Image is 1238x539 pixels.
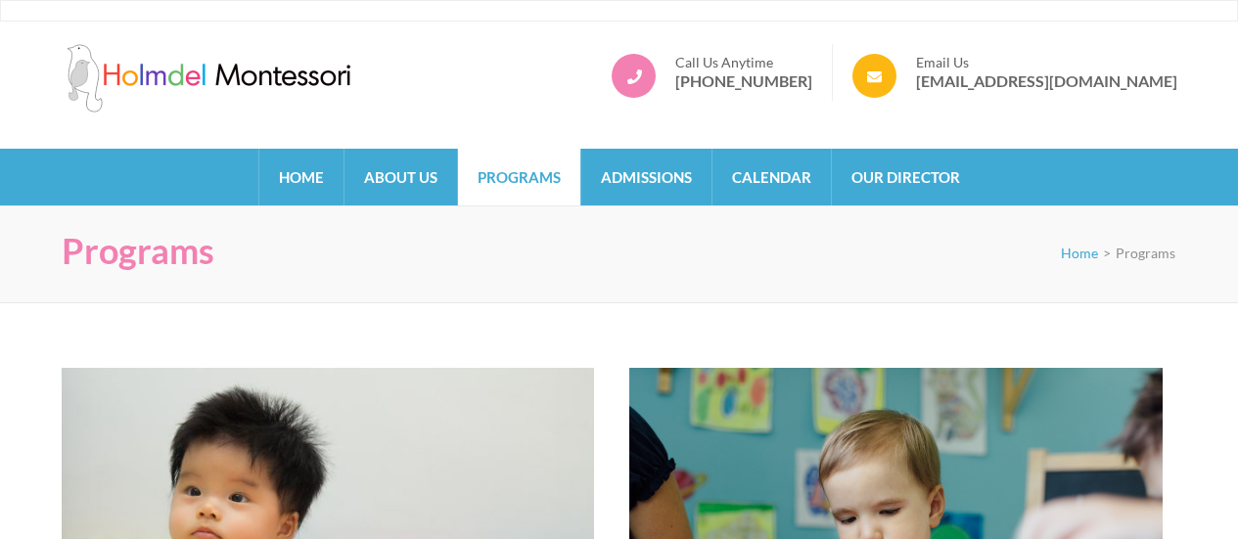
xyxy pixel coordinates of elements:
[832,149,980,205] a: Our Director
[916,54,1177,71] span: Email Us
[675,54,812,71] span: Call Us Anytime
[62,44,355,112] img: Holmdel Montessori School
[1061,245,1098,261] a: Home
[344,149,457,205] a: About Us
[1103,245,1111,261] span: >
[62,230,214,272] h1: Programs
[712,149,831,205] a: Calendar
[458,149,580,205] a: Programs
[916,71,1177,91] a: [EMAIL_ADDRESS][DOMAIN_NAME]
[259,149,344,205] a: Home
[675,71,812,91] a: [PHONE_NUMBER]
[581,149,711,205] a: Admissions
